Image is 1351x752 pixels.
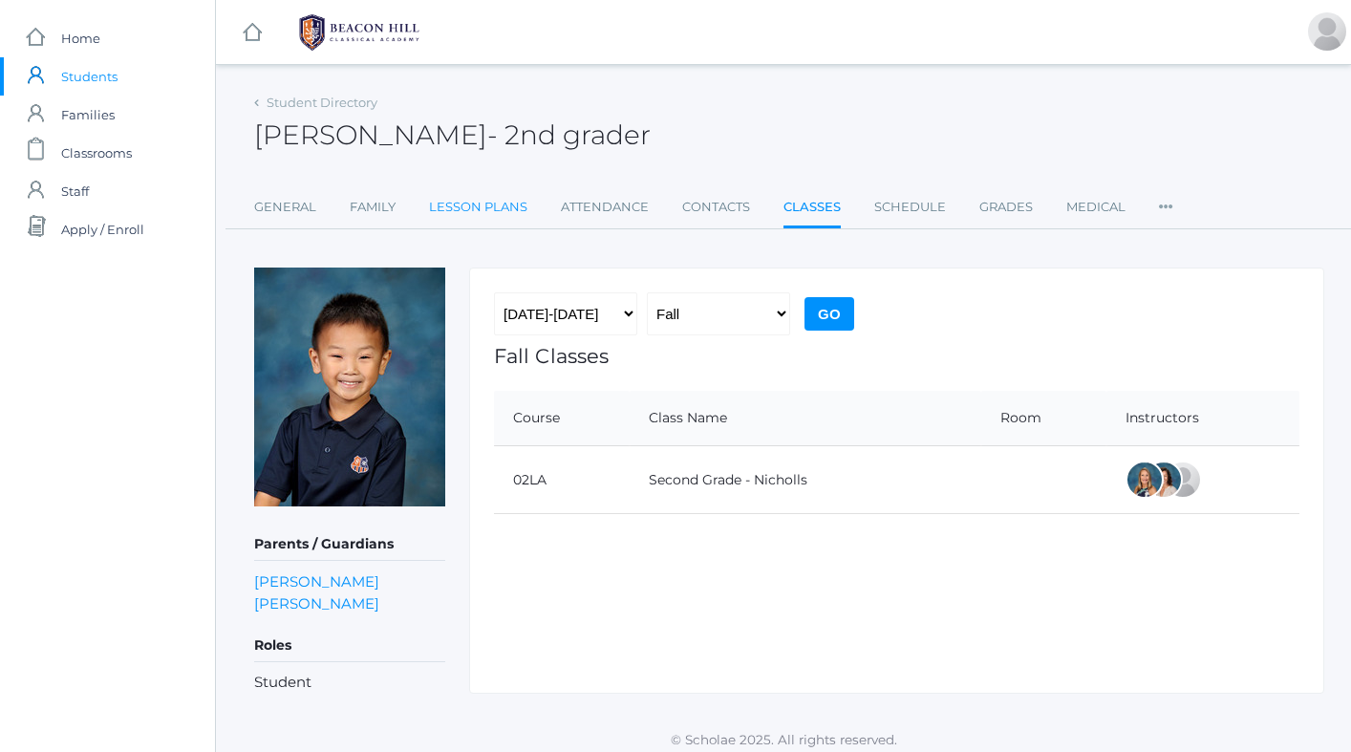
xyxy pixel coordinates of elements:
[216,730,1351,749] p: © Scholae 2025. All rights reserved.
[254,268,445,506] img: John Ip
[487,118,651,151] span: - 2nd grader
[1164,461,1202,499] div: Sarah Armstrong
[783,188,841,229] a: Classes
[494,391,630,446] th: Course
[254,120,651,150] h2: [PERSON_NAME]
[630,391,981,446] th: Class Name
[61,210,144,248] span: Apply / Enroll
[804,297,854,331] input: Go
[429,188,527,226] a: Lesson Plans
[267,95,377,110] a: Student Directory
[682,188,750,226] a: Contacts
[61,134,132,172] span: Classrooms
[254,528,445,561] h5: Parents / Guardians
[1066,188,1126,226] a: Medical
[1308,12,1346,51] div: Lily Ip
[61,96,115,134] span: Families
[61,57,118,96] span: Students
[61,172,89,210] span: Staff
[649,471,807,488] a: Second Grade - Nicholls
[979,188,1033,226] a: Grades
[254,188,316,226] a: General
[254,630,445,662] h5: Roles
[874,188,946,226] a: Schedule
[494,345,1299,367] h1: Fall Classes
[288,9,431,56] img: BHCALogos-05-308ed15e86a5a0abce9b8dd61676a3503ac9727e845dece92d48e8588c001991.png
[61,19,100,57] span: Home
[561,188,649,226] a: Attendance
[1145,461,1183,499] div: Cari Burke
[981,391,1106,446] th: Room
[1126,461,1164,499] div: Courtney Nicholls
[350,188,396,226] a: Family
[494,446,630,514] td: 02LA
[254,570,379,592] a: [PERSON_NAME]
[254,672,445,694] li: Student
[1106,391,1299,446] th: Instructors
[254,592,379,614] a: [PERSON_NAME]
